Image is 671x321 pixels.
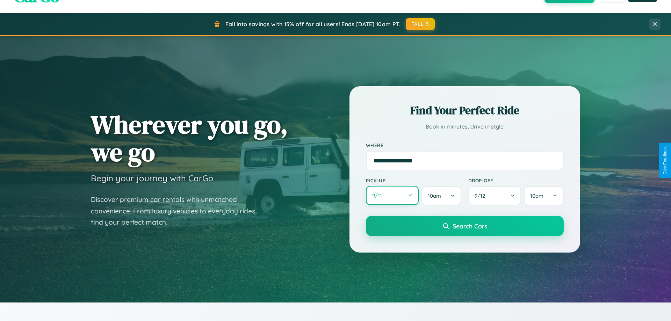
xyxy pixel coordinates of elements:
button: 9/11 [366,186,419,205]
button: FALL15 [406,18,435,30]
span: 10am [428,192,441,199]
span: 9 / 11 [372,192,385,199]
button: 10am [422,186,461,205]
span: Fall into savings with 15% off for all users! Ends [DATE] 10am PT. [225,21,401,28]
p: Discover premium car rentals with unmatched convenience. From luxury vehicles to everyday rides, ... [91,194,266,228]
span: 10am [531,192,544,199]
label: Drop-off [468,177,564,183]
button: 10am [524,186,564,205]
button: 9/12 [468,186,521,205]
label: Where [366,142,564,148]
span: 9 / 12 [475,192,489,199]
h2: Find Your Perfect Ride [366,103,564,118]
span: Search Cars [453,222,488,230]
div: Give Feedback [663,146,668,175]
h3: Begin your journey with CarGo [91,173,214,183]
label: Pick-up [366,177,461,183]
p: Book in minutes, drive in style [366,122,564,132]
h1: Wherever you go, we go [91,111,288,166]
button: Search Cars [366,216,564,236]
